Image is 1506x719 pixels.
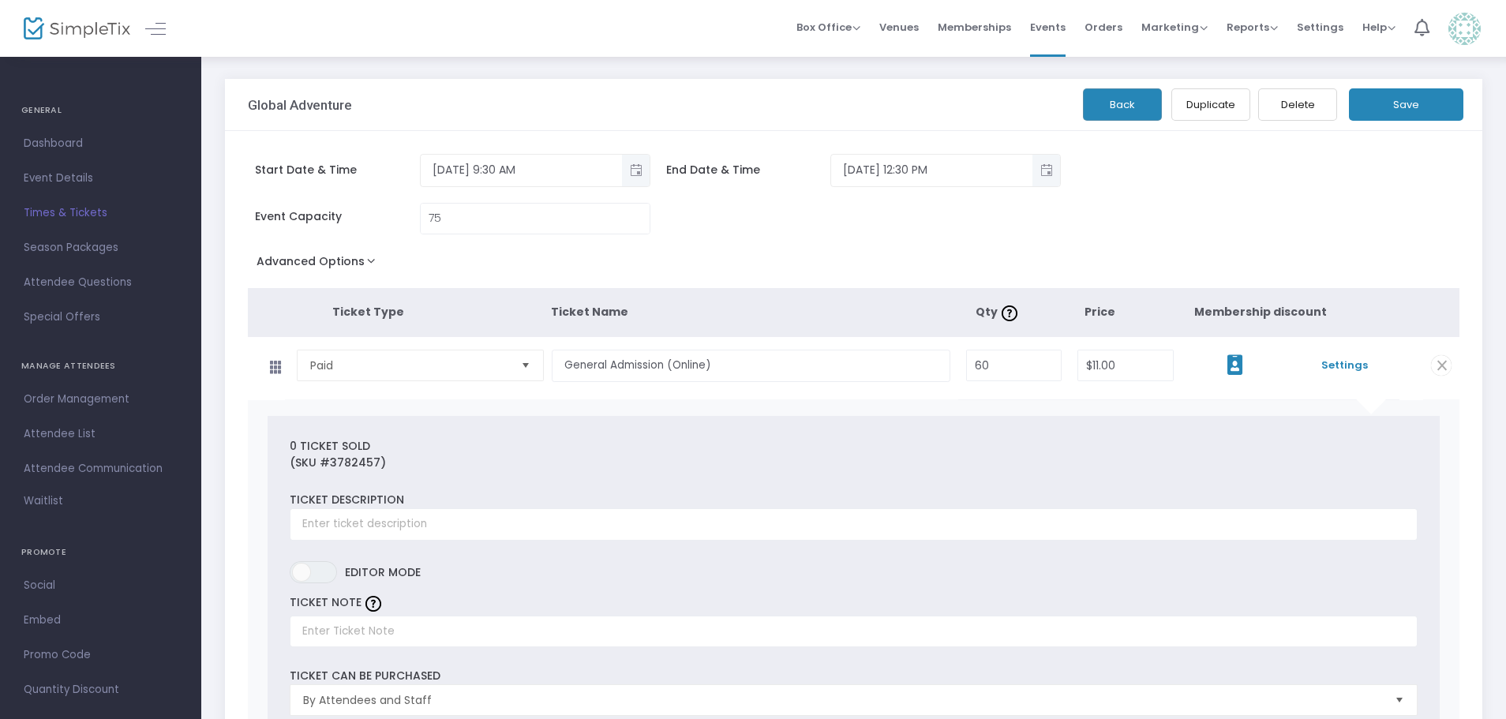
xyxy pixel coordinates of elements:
span: Marketing [1141,20,1208,35]
span: Waitlist [24,493,63,509]
span: Paid [310,358,508,373]
span: Attendee List [24,424,178,444]
label: Ticket can be purchased [290,668,440,684]
span: Order Management [24,389,178,410]
label: TICKET NOTE [290,594,362,611]
span: Event Capacity [255,208,420,225]
span: Season Packages [24,238,178,258]
input: Enter ticket description [290,508,1418,541]
button: Back [1083,88,1162,121]
label: Ticket Description [290,492,404,508]
span: Settings [1297,358,1392,373]
span: Orders [1085,7,1122,47]
span: Start Date & Time [255,162,420,178]
span: Events [1030,7,1066,47]
span: End Date & Time [666,162,831,178]
span: Social [24,575,178,596]
h4: PROMOTE [21,537,180,568]
span: Event Details [24,168,178,189]
span: Ticket Name [551,304,628,320]
button: Select [515,350,537,380]
span: Qty [976,304,1021,320]
button: Duplicate [1171,88,1250,121]
button: Save [1349,88,1463,121]
h3: Global Adventure [248,97,352,113]
span: Times & Tickets [24,203,178,223]
h4: MANAGE ATTENDEES [21,350,180,382]
label: (SKU #3782457) [290,455,386,471]
input: Price [1078,350,1173,380]
input: Select date & time [831,157,1032,183]
span: Box Office [796,20,860,35]
span: Memberships [938,7,1011,47]
button: Toggle popup [1032,155,1060,186]
span: Venues [879,7,919,47]
button: Advanced Options [248,250,391,279]
span: Settings [1297,7,1343,47]
button: Delete [1258,88,1337,121]
input: Select date & time [421,157,622,183]
span: Dashboard [24,133,178,154]
button: Toggle popup [622,155,650,186]
span: Price [1085,304,1115,320]
input: Enter Ticket Note [290,616,1418,648]
label: 0 Ticket sold [290,438,370,455]
img: question-mark [365,596,381,612]
span: Special Offers [24,307,178,328]
h4: GENERAL [21,95,180,126]
span: Quantity Discount [24,680,178,700]
span: Editor mode [345,561,421,583]
span: Ticket Type [332,304,404,320]
img: question-mark [1002,305,1017,321]
span: Attendee Communication [24,459,178,479]
span: Reports [1227,20,1278,35]
span: Embed [24,610,178,631]
button: Select [1388,685,1410,715]
span: By Attendees and Staff [303,692,1382,708]
span: Help [1362,20,1395,35]
span: Attendee Questions [24,272,178,293]
span: Promo Code [24,645,178,665]
span: Membership discount [1194,304,1327,320]
input: Enter a ticket type name. e.g. General Admission [552,350,950,382]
